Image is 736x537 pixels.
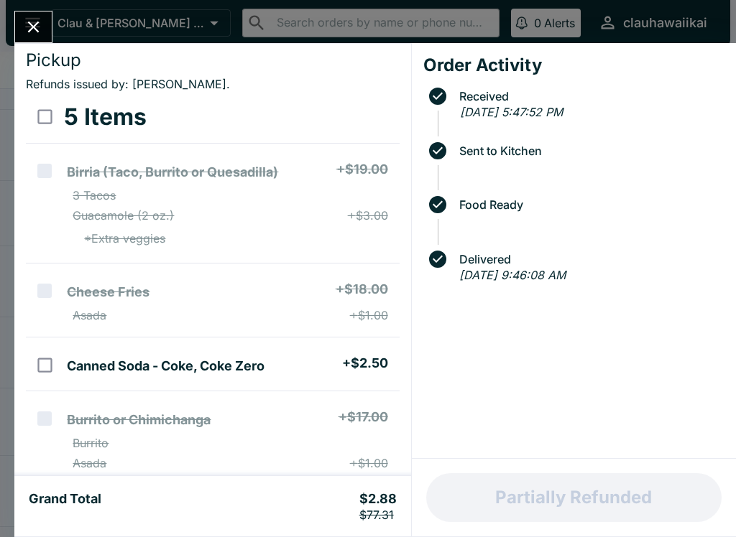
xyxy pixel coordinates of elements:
p: Asada [73,456,106,470]
span: Received [452,90,724,103]
em: [DATE] 9:46:08 AM [459,268,566,282]
span: Sent to Kitchen [452,144,724,157]
h5: Cheese Fries [67,284,149,301]
h5: Birria (Taco, Burrito or Quesadilla) [67,164,278,181]
p: 3 Tacos [73,188,116,202]
h5: + $19.00 [336,161,388,178]
h5: $2.88 [359,490,397,522]
h3: 5 Items [64,103,147,131]
p: Burrito [73,436,109,450]
p: Guacamole (2 oz.) [73,208,174,223]
span: Pickup [26,50,81,70]
h5: Grand Total [29,490,101,522]
p: + $1.00 [350,456,388,470]
button: Close [15,11,52,42]
h5: + $2.50 [342,355,388,372]
h5: Burrito or Chimichanga [67,411,211,429]
h4: Order Activity [423,55,724,76]
h5: Canned Soda - Coke, Coke Zero [67,358,264,375]
span: Refunds issued by: [PERSON_NAME] . [26,77,230,91]
p: Asada [73,308,106,322]
em: [DATE] 5:47:52 PM [460,105,563,119]
p: + $3.00 [348,208,388,223]
span: Delivered [452,253,724,266]
p: + $1.00 [350,308,388,322]
p: $77.31 [359,508,397,522]
span: Food Ready [452,198,724,211]
h5: + $17.00 [339,408,388,426]
h5: + $18.00 [336,281,388,298]
p: * Extra veggies [73,231,165,246]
